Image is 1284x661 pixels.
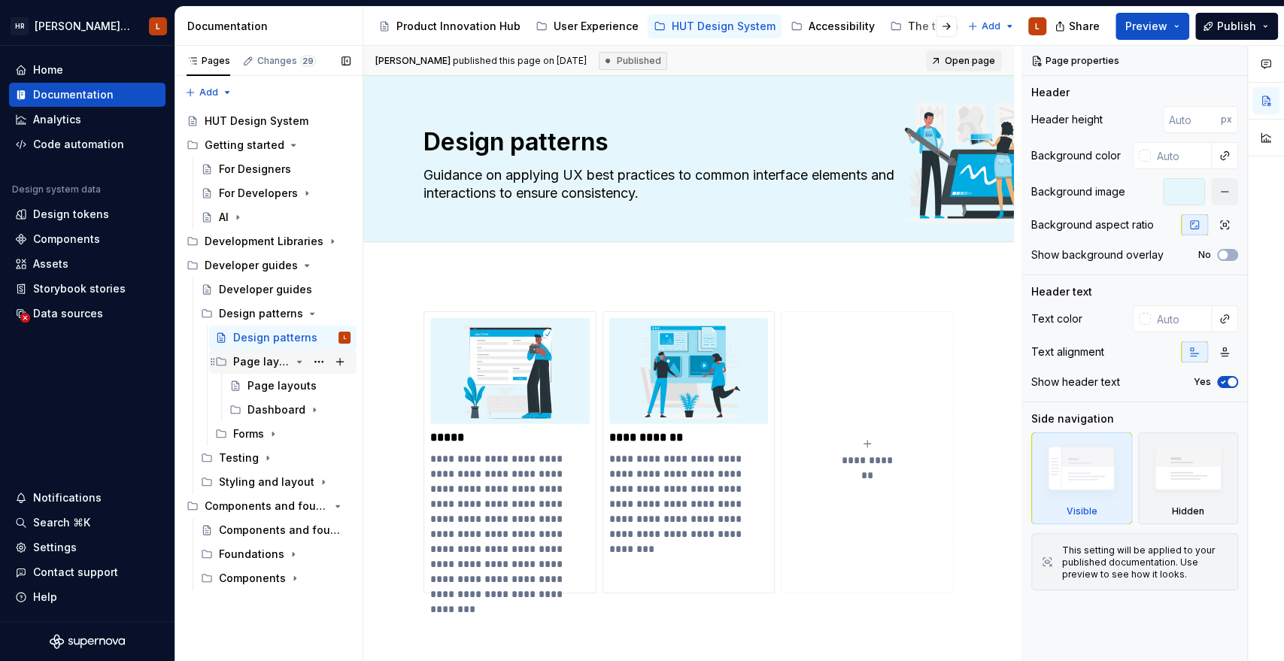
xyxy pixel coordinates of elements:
a: Open page [926,50,1002,71]
div: Developer guides [219,282,312,297]
div: L [1035,20,1040,32]
div: Code automation [33,137,124,152]
div: Page layouts [209,350,357,374]
div: Testing [195,446,357,470]
div: Design patterns [233,330,317,345]
a: Analytics [9,108,165,132]
label: Yes [1194,376,1211,388]
div: Components and foundations [205,499,329,514]
div: Background aspect ratio [1031,217,1154,232]
div: Assets [33,256,68,271]
div: Text color [1031,311,1082,326]
div: Components [219,571,286,586]
div: Text alignment [1031,344,1104,359]
div: L [156,20,160,32]
div: [PERSON_NAME] UI Toolkit (HUT) [35,19,131,34]
div: Documentation [187,19,357,34]
div: Changes [257,55,316,67]
a: Accessibility [785,14,881,38]
div: Hidden [1172,505,1204,517]
div: Dashboard [223,398,357,422]
div: L [344,330,346,345]
div: Contact support [33,565,118,580]
div: Notifications [33,490,102,505]
button: Publish [1195,13,1278,40]
div: Side navigation [1031,411,1114,426]
div: Components [195,566,357,590]
div: Header height [1031,112,1103,127]
div: Foundations [195,542,357,566]
span: Share [1069,19,1100,34]
div: Background color [1031,148,1121,163]
div: Components and foundations [181,494,357,518]
a: AI [195,205,357,229]
div: Components [33,232,100,247]
div: Page layouts [233,354,290,369]
div: For Developers [219,186,298,201]
a: Developer guides [195,277,357,302]
div: Getting started [181,133,357,157]
a: Design patternsL [209,326,357,350]
div: Help [33,590,57,605]
button: Add [181,82,237,103]
div: Product Innovation Hub [396,19,521,34]
label: No [1198,249,1211,261]
textarea: Guidance on applying UX best practices to common interface elements and interactions to ensure co... [420,163,951,205]
a: User Experience [530,14,645,38]
textarea: Design patterns [420,124,951,160]
div: Background image [1031,184,1125,199]
div: Dashboard [247,402,305,417]
button: Help [9,585,165,609]
div: Design patterns [195,302,357,326]
span: Open page [945,55,995,67]
div: Settings [33,540,77,555]
a: For Developers [195,181,357,205]
button: Preview [1116,13,1189,40]
div: Testing [219,450,259,465]
div: Visible [1031,432,1132,524]
div: HUT Design System [205,114,308,129]
div: For Designers [219,162,291,177]
a: Page layouts [223,374,357,398]
div: AI [219,210,229,225]
svg: Supernova Logo [50,634,125,649]
div: Development Libraries [205,234,323,249]
div: Development Libraries [181,229,357,253]
button: HR[PERSON_NAME] UI Toolkit (HUT)L [3,10,172,42]
button: Contact support [9,560,165,584]
div: Search ⌘K [33,515,90,530]
input: Auto [1151,305,1212,332]
button: Add [963,16,1019,37]
div: Design patterns [219,306,303,321]
button: Notifications [9,486,165,510]
button: Search ⌘K [9,511,165,535]
a: Components and foundations [195,518,357,542]
div: HR [11,17,29,35]
div: Hidden [1138,432,1239,524]
a: Code automation [9,132,165,156]
div: Header [1031,85,1070,100]
div: Pages [187,55,230,67]
input: Auto [1163,106,1221,133]
a: Storybook stories [9,277,165,301]
a: The team [884,14,964,38]
div: Styling and layout [219,475,314,490]
div: Styling and layout [195,470,357,494]
div: HUT Design System [672,19,776,34]
div: User Experience [554,19,639,34]
a: HUT Design System [648,14,782,38]
div: Documentation [33,87,114,102]
div: Developer guides [205,258,298,273]
span: published this page on [DATE] [375,55,587,67]
div: Page layouts [247,378,317,393]
div: Page tree [372,11,960,41]
div: Components and foundations [219,523,343,538]
div: Analytics [33,112,81,127]
button: Share [1047,13,1109,40]
a: Product Innovation Hub [372,14,527,38]
span: Publish [1217,19,1256,34]
div: Show header text [1031,374,1120,390]
div: Design system data [12,183,101,196]
p: px [1221,114,1232,126]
